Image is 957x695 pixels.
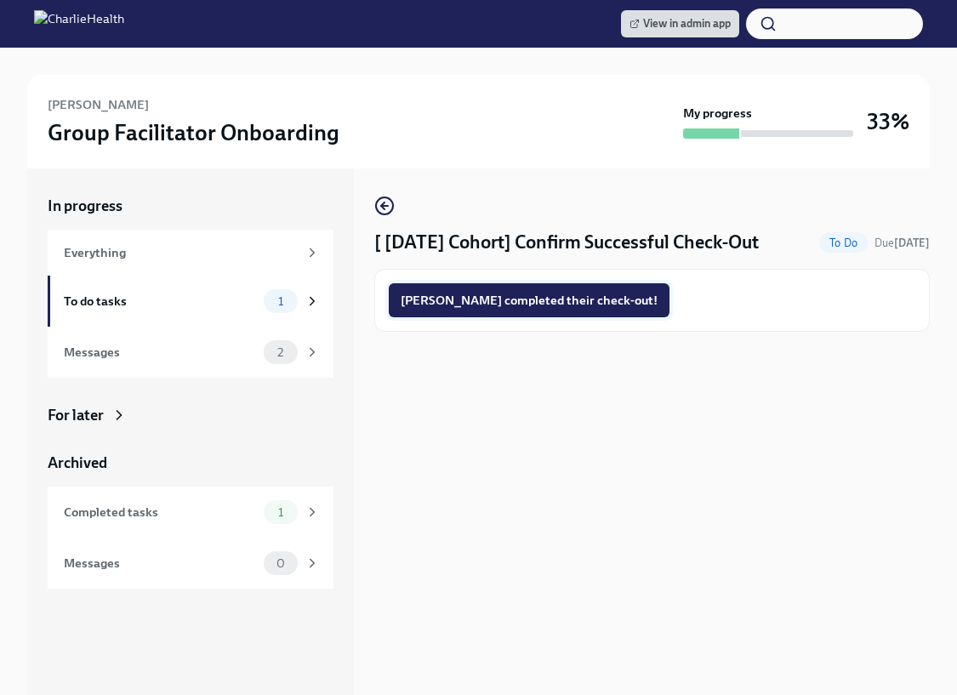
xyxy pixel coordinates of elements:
[64,243,298,262] div: Everything
[621,10,739,37] a: View in admin app
[48,117,339,148] h3: Group Facilitator Onboarding
[389,283,669,317] button: [PERSON_NAME] completed their check-out!
[34,10,124,37] img: CharlieHealth
[48,196,333,216] a: In progress
[48,405,333,425] a: For later
[867,106,909,137] h3: 33%
[48,453,333,473] a: Archived
[64,343,257,362] div: Messages
[48,95,149,114] h6: [PERSON_NAME]
[48,538,333,589] a: Messages0
[683,105,752,122] strong: My progress
[874,235,930,251] span: September 13th, 2025 09:00
[268,295,293,308] span: 1
[64,554,257,573] div: Messages
[64,292,257,310] div: To do tasks
[401,292,658,309] span: [PERSON_NAME] completed their check-out!
[894,236,930,249] strong: [DATE]
[48,230,333,276] a: Everything
[374,230,759,255] h4: [ [DATE] Cohort] Confirm Successful Check-Out
[48,405,104,425] div: For later
[48,276,333,327] a: To do tasks1
[268,506,293,519] span: 1
[266,557,295,570] span: 0
[48,487,333,538] a: Completed tasks1
[819,236,868,249] span: To Do
[267,346,293,359] span: 2
[64,503,257,521] div: Completed tasks
[874,236,930,249] span: Due
[48,327,333,378] a: Messages2
[629,15,731,32] span: View in admin app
